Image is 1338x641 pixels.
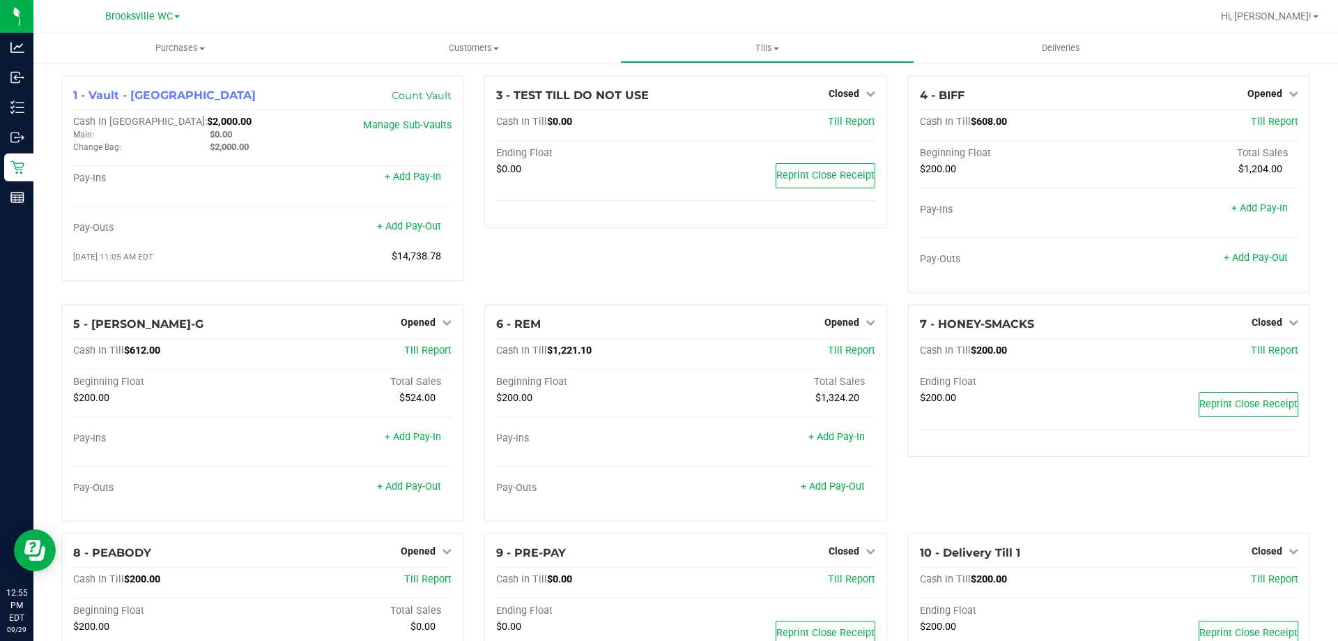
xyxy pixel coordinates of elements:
a: Till Report [1251,116,1298,128]
span: $2,000.00 [210,142,249,152]
span: $1,221.10 [547,345,592,356]
span: $200.00 [124,573,160,585]
span: Reprint Close Receipt [1199,627,1298,639]
span: Till Report [404,573,452,585]
a: + Add Pay-In [1231,202,1288,214]
button: Reprint Close Receipt [776,163,875,188]
inline-svg: Reports [10,190,24,204]
span: Cash In Till [73,573,124,585]
span: Opened [401,545,436,557]
inline-svg: Inventory [10,100,24,114]
span: Opened [401,317,436,328]
span: Customers [328,42,620,54]
span: Cash In [GEOGRAPHIC_DATA]: [73,116,207,128]
span: Cash In Till [496,116,547,128]
a: Deliveries [914,33,1208,63]
span: Tills [621,42,913,54]
div: Beginning Float [73,376,263,389]
span: [DATE] 11:05 AM EDT [73,252,153,262]
a: Till Report [828,116,875,128]
span: $0.00 [496,621,521,633]
a: Purchases [33,33,327,63]
span: Cash In Till [920,116,971,128]
span: Cash In Till [73,345,124,356]
span: $200.00 [496,392,532,404]
span: Closed [829,545,859,557]
div: Ending Float [496,605,686,617]
span: $200.00 [920,621,956,633]
span: $200.00 [920,163,956,175]
span: Brooksville WC [105,10,173,22]
span: Change Bag: [73,142,121,152]
span: $200.00 [73,621,109,633]
div: Ending Float [496,147,686,160]
div: Ending Float [920,605,1109,617]
span: $0.00 [547,573,572,585]
span: 4 - BIFF [920,89,964,102]
div: Beginning Float [496,376,686,389]
span: Cash In Till [496,573,547,585]
div: Pay-Outs [496,482,686,495]
div: Pay-Ins [496,432,686,445]
span: 6 - REM [496,317,541,331]
div: Pay-Ins [73,172,263,185]
div: Beginning Float [920,147,1109,160]
span: Closed [1252,545,1282,557]
span: Cash In Till [496,345,547,356]
span: Till Report [404,345,452,356]
a: Till Report [1251,573,1298,585]
a: Till Report [828,573,875,585]
button: Reprint Close Receipt [1199,392,1298,417]
span: $200.00 [920,392,956,404]
a: Tills [620,33,914,63]
span: $2,000.00 [207,116,252,128]
span: Reprint Close Receipt [776,627,875,639]
span: Reprint Close Receipt [776,169,875,181]
div: Pay-Ins [73,432,263,445]
inline-svg: Outbound [10,130,24,144]
p: 12:55 PM EDT [6,587,27,624]
inline-svg: Retail [10,160,24,174]
div: Total Sales [263,605,452,617]
span: $0.00 [496,163,521,175]
a: + Add Pay-Out [1224,252,1288,264]
span: 1 - Vault - [GEOGRAPHIC_DATA] [73,89,256,102]
a: Count Vault [392,89,452,102]
a: Manage Sub-Vaults [363,119,452,131]
span: $0.00 [410,621,436,633]
span: Cash In Till [920,573,971,585]
span: $0.00 [547,116,572,128]
span: $1,204.00 [1238,163,1282,175]
span: $1,324.20 [815,392,859,404]
span: Opened [824,317,859,328]
span: 3 - TEST TILL DO NOT USE [496,89,649,102]
iframe: Resource center [14,529,56,571]
div: Pay-Outs [920,253,1109,266]
span: Reprint Close Receipt [1199,398,1298,410]
a: Till Report [1251,345,1298,356]
span: $14,738.78 [392,250,441,262]
div: Pay-Outs [73,482,263,495]
div: Total Sales [1109,147,1298,160]
a: + Add Pay-Out [377,220,441,232]
div: Pay-Outs [73,222,263,234]
a: + Add Pay-In [808,431,865,443]
span: $612.00 [124,345,160,356]
a: Customers [327,33,620,63]
span: Purchases [33,42,327,54]
span: 10 - Delivery Till 1 [920,546,1020,559]
span: $200.00 [73,392,109,404]
inline-svg: Inbound [10,70,24,84]
div: Ending Float [920,376,1109,389]
span: Deliveries [1023,42,1099,54]
span: $200.00 [971,573,1007,585]
a: + Add Pay-In [385,431,441,443]
span: Main: [73,130,94,139]
span: Cash In Till [920,345,971,356]
span: 8 - PEABODY [73,546,151,559]
div: Pay-Ins [920,204,1109,216]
